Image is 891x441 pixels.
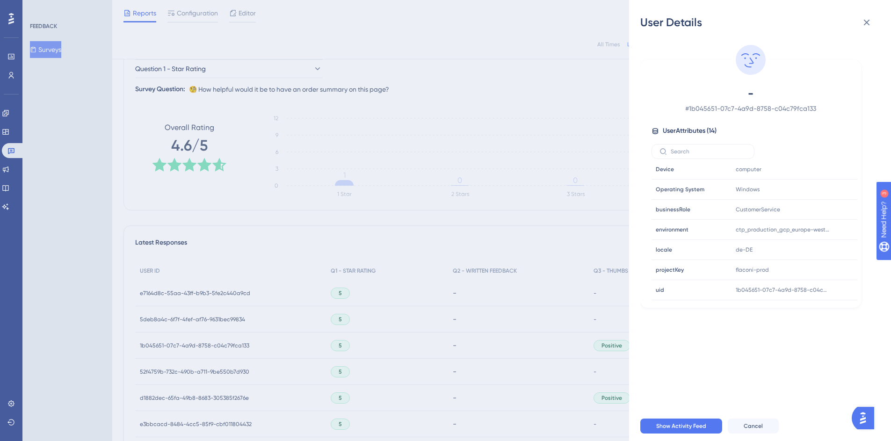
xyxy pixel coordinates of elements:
span: Show Activity Feed [656,422,706,430]
div: 3 [65,5,68,12]
span: uid [656,286,664,294]
button: Show Activity Feed [640,419,722,434]
span: computer [736,166,761,173]
span: # 1b045651-07c7-4a9d-8758-c04c79fca133 [668,103,833,114]
span: locale [656,246,672,253]
span: CustomerService [736,206,780,213]
span: - [668,86,833,101]
span: projectKey [656,266,684,274]
span: environment [656,226,688,233]
button: Cancel [728,419,779,434]
span: Cancel [744,422,763,430]
span: Device [656,166,674,173]
span: de-DE [736,246,753,253]
span: businessRole [656,206,690,213]
span: flaconi-prod [736,266,769,274]
span: 1b045651-07c7-4a9d-8758-c04c79fca133 [736,286,829,294]
iframe: UserGuiding AI Assistant Launcher [852,404,880,432]
span: User Attributes ( 14 ) [663,125,717,137]
span: ctp_production_gcp_europe-west1_v1 [736,226,829,233]
span: Windows [736,186,760,193]
span: Operating System [656,186,704,193]
div: User Details [640,15,880,30]
input: Search [671,148,746,155]
span: Need Help? [22,2,58,14]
